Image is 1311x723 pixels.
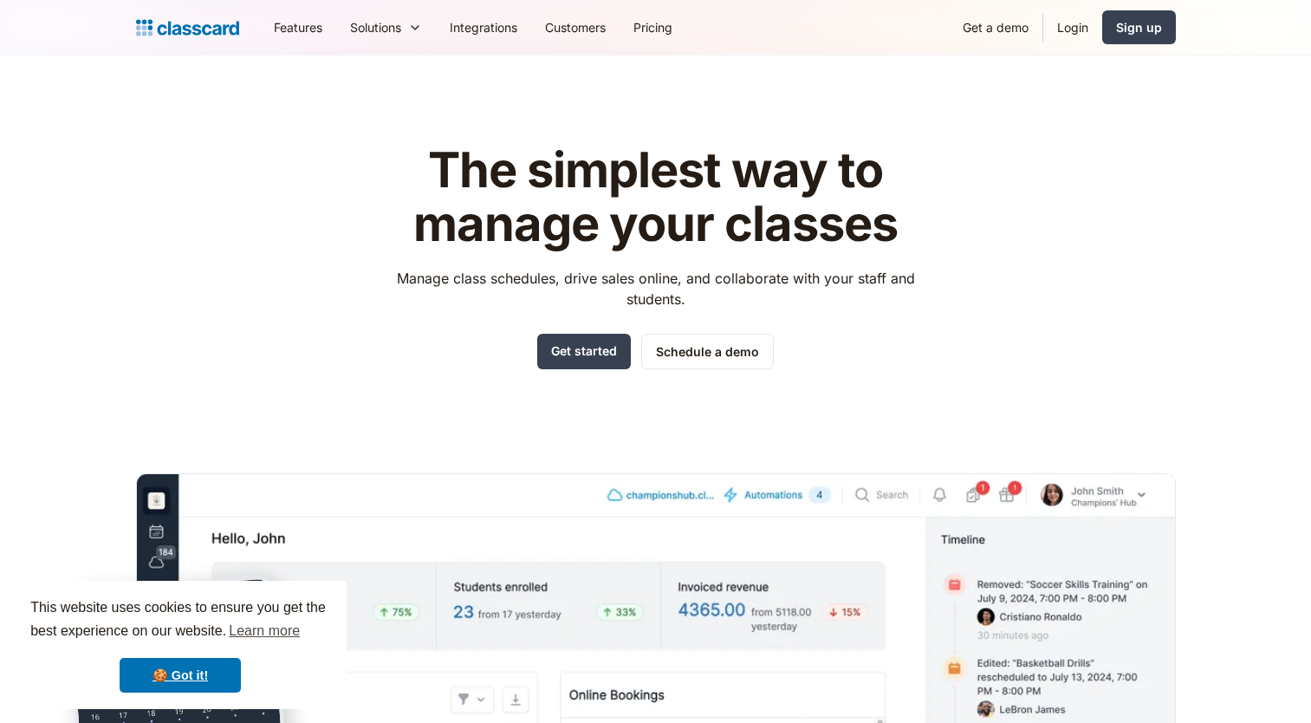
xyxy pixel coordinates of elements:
[350,18,401,36] div: Solutions
[226,618,302,644] a: learn more about cookies
[1102,10,1176,44] a: Sign up
[1043,8,1102,47] a: Login
[14,581,347,709] div: cookieconsent
[30,597,330,644] span: This website uses cookies to ensure you get the best experience on our website.
[136,16,239,40] a: home
[120,658,241,693] a: dismiss cookie message
[949,8,1042,47] a: Get a demo
[380,268,931,309] p: Manage class schedules, drive sales online, and collaborate with your staff and students.
[336,8,436,47] div: Solutions
[436,8,531,47] a: Integrations
[1116,18,1162,36] div: Sign up
[380,144,931,251] h1: The simplest way to manage your classes
[531,8,620,47] a: Customers
[641,334,774,369] a: Schedule a demo
[537,334,631,369] a: Get started
[260,8,336,47] a: Features
[620,8,686,47] a: Pricing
